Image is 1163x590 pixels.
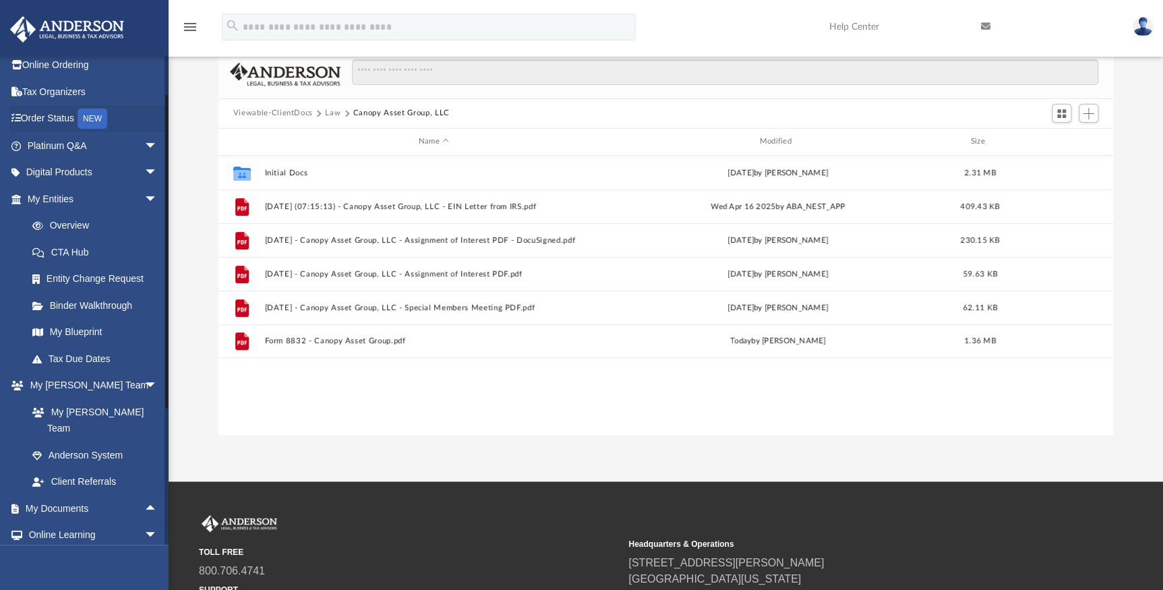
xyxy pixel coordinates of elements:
[9,522,171,549] a: Online Learningarrow_drop_down
[19,212,178,239] a: Overview
[19,239,178,266] a: CTA Hub
[960,202,999,210] span: 409.43 KB
[9,78,178,105] a: Tax Organizers
[9,495,171,522] a: My Documentsarrow_drop_up
[9,132,178,159] a: Platinum Q&Aarrow_drop_down
[325,107,340,119] button: Law
[960,236,999,243] span: 230.15 KB
[9,185,178,212] a: My Entitiesarrow_drop_down
[609,200,947,212] div: Wed Apr 16 2025 by ABA_NEST_APP
[964,337,996,345] span: 1.36 MB
[264,136,602,148] div: Name
[264,336,603,345] button: Form 8832 - Canopy Asset Group.pdf
[628,557,824,568] a: [STREET_ADDRESS][PERSON_NAME]
[144,495,171,523] span: arrow_drop_up
[144,372,171,400] span: arrow_drop_down
[9,159,178,186] a: Digital Productsarrow_drop_down
[264,235,603,244] button: [DATE] - Canopy Asset Group, LLC - Assignment of Interest PDF - DocuSigned.pdf
[1133,17,1153,36] img: User Pic
[9,372,171,399] a: My [PERSON_NAME] Teamarrow_drop_down
[19,266,178,293] a: Entity Change Request
[963,270,997,277] span: 59.63 KB
[19,442,171,469] a: Anderson System
[1013,136,1107,148] div: id
[19,469,171,496] a: Client Referrals
[963,303,997,311] span: 62.11 KB
[609,167,947,179] div: [DATE] by [PERSON_NAME]
[19,345,178,372] a: Tax Due Dates
[730,337,751,345] span: today
[225,136,258,148] div: id
[353,107,450,119] button: Canopy Asset Group, LLC
[144,159,171,187] span: arrow_drop_down
[609,301,947,314] div: [DATE] by [PERSON_NAME]
[609,234,947,246] div: [DATE] by [PERSON_NAME]
[9,105,178,133] a: Order StatusNEW
[1052,104,1072,123] button: Switch to Grid View
[1079,104,1099,123] button: Add
[144,185,171,213] span: arrow_drop_down
[264,269,603,278] button: [DATE] - Canopy Asset Group, LLC - Assignment of Interest PDF.pdf
[964,169,996,176] span: 2.31 MB
[233,107,313,119] button: Viewable-ClientDocs
[19,292,178,319] a: Binder Walkthrough
[144,522,171,550] span: arrow_drop_down
[225,18,240,33] i: search
[264,202,603,210] button: [DATE] (07:15:13) - Canopy Asset Group, LLC - EIN Letter from IRS.pdf
[182,19,198,35] i: menu
[78,109,107,129] div: NEW
[199,565,265,577] a: 800.706.4741
[264,303,603,312] button: [DATE] - Canopy Asset Group, LLC - Special Members Meeting PDF.pdf
[609,268,947,280] div: [DATE] by [PERSON_NAME]
[144,132,171,160] span: arrow_drop_down
[953,136,1007,148] div: Size
[199,515,280,533] img: Anderson Advisors Platinum Portal
[6,16,128,42] img: Anderson Advisors Platinum Portal
[199,546,619,558] small: TOLL FREE
[608,136,947,148] div: Modified
[264,168,603,177] button: Initial Docs
[352,59,1098,85] input: Search files and folders
[9,52,178,79] a: Online Ordering
[609,335,947,347] div: by [PERSON_NAME]
[19,399,165,442] a: My [PERSON_NAME] Team
[628,573,801,585] a: [GEOGRAPHIC_DATA][US_STATE]
[182,26,198,35] a: menu
[218,156,1113,435] div: grid
[628,538,1048,550] small: Headquarters & Operations
[19,319,171,346] a: My Blueprint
